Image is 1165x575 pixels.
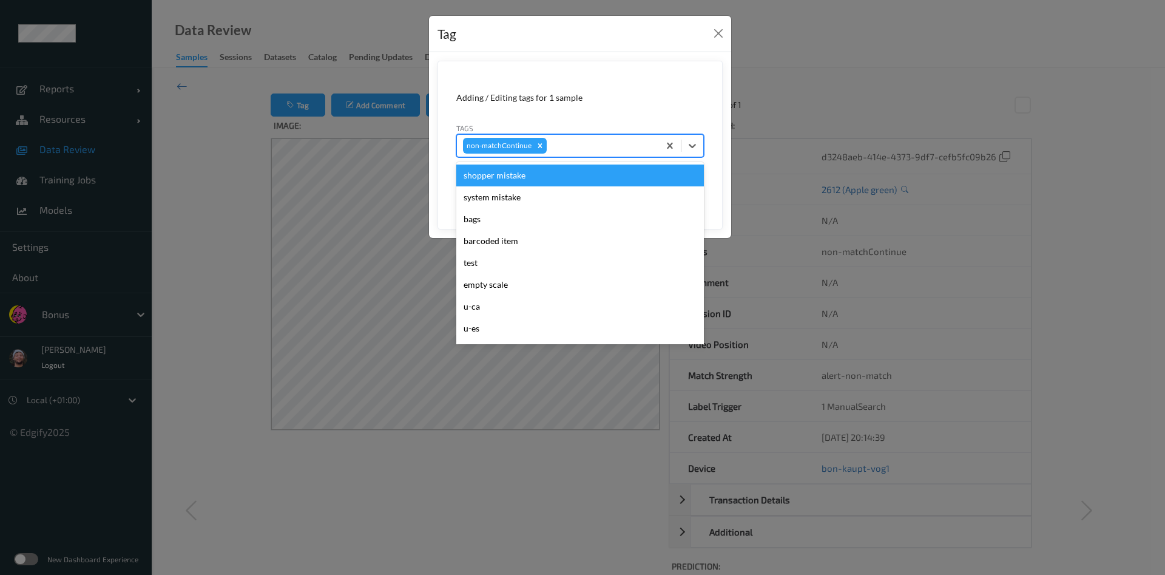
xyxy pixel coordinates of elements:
div: Adding / Editing tags for 1 sample [456,92,704,104]
div: barcoded item [456,230,704,252]
div: u-es [456,318,704,339]
div: non-matchContinue [463,138,533,154]
div: shopper mistake [456,165,704,186]
div: empty scale [456,274,704,296]
div: u-ca [456,296,704,318]
div: bags [456,208,704,230]
div: test [456,252,704,274]
div: Tag [437,24,456,44]
div: system mistake [456,186,704,208]
label: Tags [456,123,473,134]
div: Remove non-matchContinue [533,138,547,154]
button: Close [710,25,727,42]
div: u-pi [456,339,704,361]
